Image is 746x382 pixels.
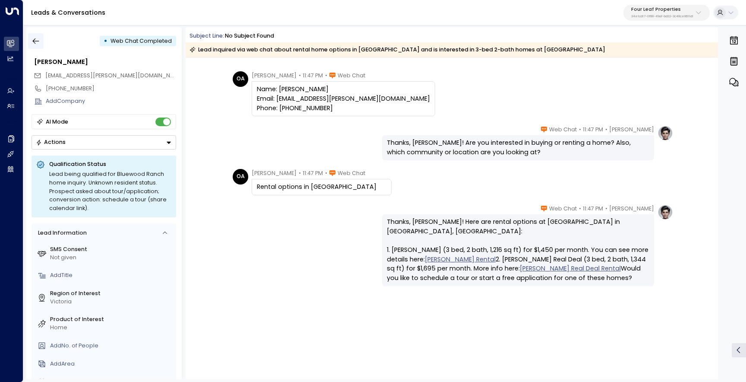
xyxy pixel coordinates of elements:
[233,71,248,87] div: OA
[338,71,365,80] span: Web Chat
[34,57,176,67] div: [PERSON_NAME]
[583,204,603,213] span: 11:47 PM
[325,169,327,178] span: •
[50,245,173,254] label: SMS Consent
[50,298,173,306] div: Victoria
[299,169,301,178] span: •
[46,85,176,93] div: [PHONE_NUMBER]
[49,160,171,168] p: Qualification Status
[657,204,673,220] img: profile-logo.png
[338,169,365,178] span: Web Chat
[325,71,327,80] span: •
[35,229,86,237] div: Lead Information
[36,139,66,146] div: Actions
[49,170,171,213] div: Lead being qualified for Bluewood Ranch home inquiry. Unknown resident status. Prospect asked abo...
[45,72,183,79] span: [EMAIL_ADDRESS][PERSON_NAME][DOMAIN_NAME]
[520,264,621,274] a: [PERSON_NAME] Real Deal Rental
[50,254,173,262] div: Not given
[225,32,274,40] div: No subject found
[605,204,607,213] span: •
[549,125,577,134] span: Web Chat
[50,271,173,280] div: AddTitle
[46,118,68,126] div: AI Mode
[104,34,107,48] div: •
[50,315,173,324] label: Product of Interest
[631,15,693,18] p: 34e1cd17-0f68-49af-bd32-3c48ce8611d1
[303,71,323,80] span: 11:47 PM
[257,85,430,113] div: Name: [PERSON_NAME] Email: [EMAIL_ADDRESS][PERSON_NAME][DOMAIN_NAME] Phone: [PHONE_NUMBER]
[623,5,710,21] button: Four Leaf Properties34e1cd17-0f68-49af-bd32-3c48ce8611d1
[32,135,176,150] div: Button group with a nested menu
[631,7,693,12] p: Four Leaf Properties
[579,125,581,134] span: •
[303,169,323,178] span: 11:47 PM
[45,72,176,80] span: Oh.abutaleb@gmail.com
[387,138,649,157] div: Thanks, [PERSON_NAME]! Are you interested in buying or renting a home? Also, which community or l...
[299,71,301,80] span: •
[190,45,605,54] div: Lead inquired via web chat about rental home options in [GEOGRAPHIC_DATA] and is interested in 3-...
[50,324,173,332] div: Home
[32,135,176,150] button: Actions
[50,360,173,368] div: AddArea
[252,169,297,178] span: [PERSON_NAME]
[233,169,248,185] div: OA
[583,125,603,134] span: 11:47 PM
[657,125,673,141] img: profile-logo.png
[50,290,173,298] label: Region of Interest
[387,217,649,283] div: Thanks, [PERSON_NAME]! Here are rental options at [GEOGRAPHIC_DATA] in [GEOGRAPHIC_DATA], [GEOGRA...
[549,204,577,213] span: Web Chat
[50,342,173,350] div: AddNo. of People
[605,125,607,134] span: •
[46,97,176,105] div: AddCompany
[425,255,496,264] a: [PERSON_NAME] Rental
[609,204,654,213] span: [PERSON_NAME]
[579,204,581,213] span: •
[257,182,386,192] div: Rental options in [GEOGRAPHIC_DATA]
[609,125,654,134] span: [PERSON_NAME]
[252,71,297,80] span: [PERSON_NAME]
[190,32,224,39] span: Subject Line:
[31,8,105,17] a: Leads & Conversations
[111,37,172,45] span: Web Chat Completed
